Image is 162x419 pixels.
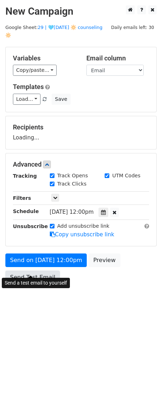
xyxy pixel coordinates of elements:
iframe: Chat Widget [126,385,162,419]
a: 29 | 🩵[DATE] 🔆 counseling 🔆 [5,25,103,38]
h2: New Campaign [5,5,157,18]
h5: Email column [86,54,149,62]
a: Copy unsubscribe link [50,231,114,238]
a: Copy/paste... [13,65,57,76]
span: Daily emails left: 30 [109,24,157,31]
a: Send on [DATE] 12:00pm [5,253,87,267]
label: Add unsubscribe link [57,222,110,230]
a: Preview [89,253,120,267]
label: Track Opens [57,172,88,179]
strong: Filters [13,195,31,201]
label: UTM Codes [112,172,140,179]
a: Templates [13,83,44,90]
h5: Variables [13,54,76,62]
strong: Unsubscribe [13,223,48,229]
h5: Advanced [13,161,149,168]
h5: Recipients [13,123,149,131]
strong: Tracking [13,173,37,179]
div: Send a test email to yourself [2,278,70,288]
span: [DATE] 12:00pm [50,209,94,215]
label: Track Clicks [57,180,87,188]
small: Google Sheet: [5,25,103,38]
a: Load... [13,94,40,105]
div: Loading... [13,123,149,142]
button: Save [52,94,70,105]
a: Send Test Email [5,271,60,284]
strong: Schedule [13,208,39,214]
a: Daily emails left: 30 [109,25,157,30]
